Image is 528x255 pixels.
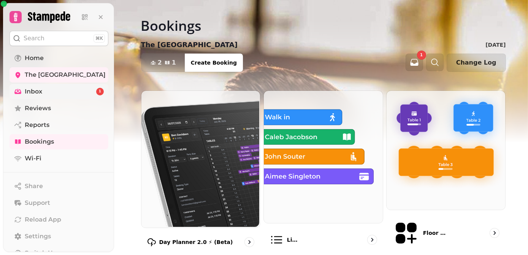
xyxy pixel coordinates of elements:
[25,198,50,207] span: Support
[25,87,42,96] span: Inbox
[287,236,300,244] p: List view
[99,89,101,94] span: 1
[386,90,506,253] a: Floor Plans (beta)Floor Plans (beta)
[10,67,108,82] a: The [GEOGRAPHIC_DATA]
[141,40,238,50] p: The [GEOGRAPHIC_DATA]
[10,31,108,46] button: Search⌘K
[10,117,108,133] a: Reports
[158,60,162,66] span: 2
[141,90,261,253] a: Day Planner 2.0 ⚡ (Beta)Day Planner 2.0 ⚡ (Beta)
[25,137,54,146] span: Bookings
[10,134,108,149] a: Bookings
[246,238,253,246] svg: go to
[485,41,506,49] p: [DATE]
[10,151,108,166] a: Wi-Fi
[141,90,260,227] img: Day Planner 2.0 ⚡ (Beta)
[25,70,106,79] span: The [GEOGRAPHIC_DATA]
[456,60,496,66] span: Change Log
[141,54,185,72] button: 21
[191,60,237,65] span: Create Booking
[172,60,176,66] span: 1
[10,101,108,116] a: Reviews
[263,90,383,253] a: List viewList view
[420,53,423,57] span: 1
[491,229,498,237] svg: go to
[10,84,108,99] a: Inbox1
[25,215,61,224] span: Reload App
[25,154,41,163] span: Wi-Fi
[25,54,44,63] span: Home
[94,34,105,43] div: ⌘K
[185,54,243,72] button: Create Booking
[386,90,505,209] img: Floor Plans (beta)
[24,34,44,43] p: Search
[447,54,506,72] button: Change Log
[10,179,108,194] button: Share
[25,182,43,191] span: Share
[10,51,108,66] a: Home
[10,195,108,211] button: Support
[25,120,49,130] span: Reports
[25,104,51,113] span: Reviews
[10,212,108,227] button: Reload App
[368,236,376,244] svg: go to
[263,90,382,222] img: List view
[10,229,108,244] a: Settings
[159,238,233,246] p: Day Planner 2.0 ⚡ (Beta)
[25,232,51,241] span: Settings
[423,229,449,237] p: Floor Plans (beta)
